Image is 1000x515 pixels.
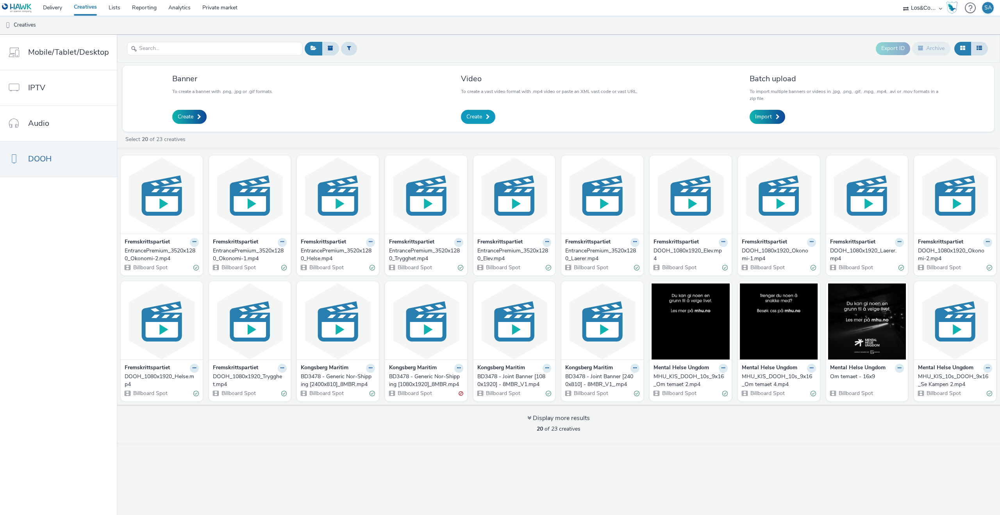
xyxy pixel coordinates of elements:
[926,264,961,271] span: Billboard Spot
[918,373,989,389] div: MHU_KIS_10s_DOOH_9x16_Se Kampen 2.mp4
[193,263,199,272] div: Valid
[546,389,551,397] div: Valid
[461,110,495,124] a: Create
[722,263,728,272] div: Valid
[466,113,482,121] span: Create
[916,283,994,359] img: MHU_KIS_10s_DOOH_9x16_Se Kampen 2.mp4 visual
[573,264,608,271] span: Billboard Spot
[301,238,346,247] strong: Fremskrittspartiet
[172,88,273,95] p: To create a banner with .png, .jpg or .gif formats.
[213,364,258,373] strong: Fremskrittspartiet
[946,2,958,14] img: Hawk Academy
[213,238,258,247] strong: Fremskrittspartiet
[125,364,170,373] strong: Fremskrittspartiet
[125,238,170,247] strong: Fremskrittspartiet
[742,238,787,247] strong: Fremskrittspartiet
[661,264,696,271] span: Billboard Spot
[389,238,434,247] strong: Fremskrittspartiet
[485,264,520,271] span: Billboard Spot
[811,263,816,272] div: Valid
[221,390,256,397] span: Billboard Spot
[132,390,168,397] span: Billboard Spot
[461,73,637,84] h3: Video
[213,373,287,389] a: DOOH_1080x1920_Trygghet.mp4
[125,247,196,263] div: EntrancePremium_3520x1280_Okonomi-2.mp4
[281,263,287,272] div: Valid
[912,42,950,55] button: Archive
[830,247,901,263] div: DOOH_1080x1920_Laerer.mp4
[946,2,961,14] a: Hawk Academy
[740,157,818,234] img: DOOH_1080x1920_Okonomi-1.mp4 visual
[309,390,344,397] span: Billboard Spot
[565,373,639,389] a: BD3478 - Joint Banner [2400x810] - 8MBR_V1_.mp4
[742,247,816,263] a: DOOH_1080x1920_Okonomi-1.mp4
[397,390,432,397] span: Billboard Spot
[387,157,465,234] img: EntrancePremium_3520x1280_Trygghet.mp4 visual
[211,157,289,234] img: EntrancePremium_3520x1280_Okonomi-1.mp4 visual
[125,373,196,389] div: DOOH_1080x1920_Helse.mp4
[221,264,256,271] span: Billboard Spot
[389,373,460,389] div: BD3478 - Generic Nor-Shipping [1080x1920]_8MBR.mp4
[211,283,289,359] img: DOOH_1080x1920_Trygghet.mp4 visual
[565,364,613,373] strong: Kongsberg Maritim
[828,283,906,359] img: Om temaet - 16x9 visual
[654,373,728,389] a: MHU_KIS_DOOH_10s_9x16_Om temaet 2.mp4
[477,364,525,373] strong: Kongsberg Maritim
[573,390,608,397] span: Billboard Spot
[299,157,377,234] img: EntrancePremium_3520x1280_Helse.mp4 visual
[898,263,904,272] div: Valid
[565,247,639,263] a: EntrancePremium_3520x1280_Laerer.mp4
[172,73,273,84] h3: Banner
[213,373,284,389] div: DOOH_1080x1920_Trygghet.mp4
[301,373,375,389] a: BD3478 - Generic Nor-Shipping [2400x810]_8MBR.mp4
[830,373,904,381] a: Om temaet - 16x9
[527,414,590,423] div: Display more results
[742,373,816,389] a: MHU_KIS_DOOH_10s_9x16_Om temaet 4.mp4
[546,263,551,272] div: Valid
[459,389,463,397] div: Invalid
[142,136,148,143] strong: 20
[2,3,32,13] img: undefined Logo
[565,247,636,263] div: EntrancePremium_3520x1280_Laerer.mp4
[750,73,945,84] h3: Batch upload
[971,42,988,55] button: Table
[565,238,611,247] strong: Fremskrittspartiet
[828,157,906,234] img: DOOH_1080x1920_Laerer.mp4 visual
[918,364,973,373] strong: Mental Helse Ungdom
[750,110,785,124] a: Import
[172,110,207,124] a: Create
[830,238,875,247] strong: Fremskrittspartiet
[125,136,189,143] a: Select of 23 creatives
[918,373,992,389] a: MHU_KIS_10s_DOOH_9x16_Se Kampen 2.mp4
[397,264,432,271] span: Billboard Spot
[193,389,199,397] div: Valid
[213,247,287,263] a: EntrancePremium_3520x1280_Okonomi-1.mp4
[652,157,730,234] img: DOOH_1080x1920_Elev.mp4 visual
[750,264,785,271] span: Billboard Spot
[537,425,580,433] span: of 23 creatives
[213,247,284,263] div: EntrancePremium_3520x1280_Okonomi-1.mp4
[987,389,992,397] div: Valid
[477,247,548,263] div: EntrancePremium_3520x1280_Elev.mp4
[918,247,992,263] a: DOOH_1080x1920_Okonomi-2.mp4
[477,373,552,389] a: BD3478 - Joint Banner [1080x1920] - 8MBR_V1.mp4
[811,389,816,397] div: Valid
[916,157,994,234] img: DOOH_1080x1920_Okonomi-2.mp4 visual
[876,42,910,55] button: Export ID
[389,364,437,373] strong: Kongsberg Maritim
[750,390,785,397] span: Billboard Spot
[475,157,554,234] img: EntrancePremium_3520x1280_Elev.mp4 visual
[755,113,772,121] span: Import
[299,283,377,359] img: BD3478 - Generic Nor-Shipping [2400x810]_8MBR.mp4 visual
[565,373,636,389] div: BD3478 - Joint Banner [2400x810] - 8MBR_V1_.mp4
[654,247,725,263] div: DOOH_1080x1920_Elev.mp4
[461,88,637,95] p: To create a vast video format with .mp4 video or paste an XML vast code or vast URL.
[389,373,463,389] a: BD3478 - Generic Nor-Shipping [1080x1920]_8MBR.mp4
[28,82,45,93] span: IPTV
[918,247,989,263] div: DOOH_1080x1920_Okonomi-2.mp4
[370,263,375,272] div: Valid
[370,389,375,397] div: Valid
[477,247,552,263] a: EntrancePremium_3520x1280_Elev.mp4
[123,157,201,234] img: EntrancePremium_3520x1280_Okonomi-2.mp4 visual
[387,283,465,359] img: BD3478 - Generic Nor-Shipping [1080x1920]_8MBR.mp4 visual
